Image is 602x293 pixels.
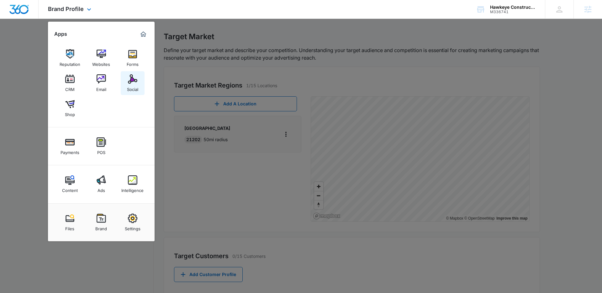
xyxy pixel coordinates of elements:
div: Brand [95,223,107,231]
div: account id [490,10,536,14]
a: Content [58,172,82,196]
div: Content [62,185,78,193]
a: Brand [89,210,113,234]
div: Reputation [60,59,80,67]
a: Marketing 360® Dashboard [138,29,148,39]
div: Payments [61,147,79,155]
a: POS [89,134,113,158]
span: Brand Profile [48,6,84,12]
div: Files [65,223,74,231]
div: Settings [125,223,140,231]
a: Social [121,71,145,95]
a: CRM [58,71,82,95]
div: POS [97,147,105,155]
div: Intelligence [121,185,144,193]
a: Reputation [58,46,82,70]
div: Social [127,84,138,92]
a: Intelligence [121,172,145,196]
a: Files [58,210,82,234]
div: Websites [92,59,110,67]
div: Email [96,84,106,92]
h2: Apps [54,31,67,37]
a: Websites [89,46,113,70]
a: Shop [58,96,82,120]
a: Email [89,71,113,95]
a: Payments [58,134,82,158]
a: Forms [121,46,145,70]
div: CRM [65,84,75,92]
div: Shop [65,109,75,117]
div: Forms [127,59,139,67]
a: Settings [121,210,145,234]
div: Ads [98,185,105,193]
a: Ads [89,172,113,196]
div: account name [490,5,536,10]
